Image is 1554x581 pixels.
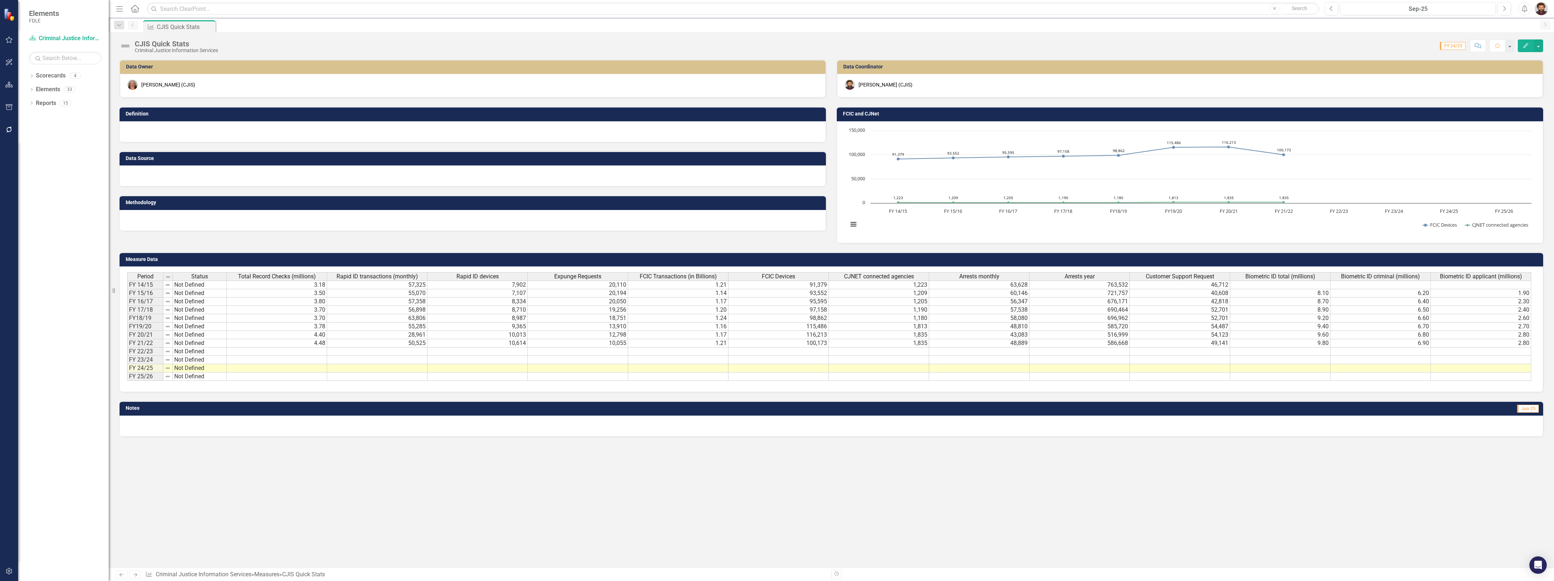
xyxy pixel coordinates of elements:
img: Christopher Kenworthy [1535,2,1548,15]
td: 43,083 [929,331,1029,339]
text: 100,173 [1277,147,1291,152]
td: 2.80 [1431,331,1531,339]
td: Not Defined [173,348,227,356]
td: 20,194 [528,289,628,298]
text: FY 24/25 [1440,208,1458,214]
img: 8DAGhfEEPCf229AAAAAElFTkSuQmCC [165,299,171,304]
text: 98,862 [1113,148,1125,153]
td: FY 24/25 [127,364,163,372]
td: 55,070 [327,289,427,298]
h3: Methodology [126,200,822,205]
td: 54,487 [1130,323,1230,331]
input: Search ClearPoint... [147,3,1319,15]
td: 9.60 [1230,331,1330,339]
h3: Data Owner [126,64,822,70]
img: Not Defined [120,40,131,52]
a: Reports [36,99,56,108]
button: View chart menu, Chart [848,219,859,229]
path: FY 14/15, 91,379. FCIC Devices. [897,157,900,160]
text: FY 17/18 [1054,208,1072,214]
td: 63,628 [929,281,1029,289]
td: FY19/20 [127,323,163,331]
div: Sep-25 [1343,5,1493,13]
text: 100,000 [849,151,865,157]
td: 1,190 [829,306,929,314]
td: 8.10 [1230,289,1330,298]
td: 1,835 [829,339,929,348]
td: 52,701 [1130,306,1230,314]
span: Biometric ID total (millions) [1245,273,1315,280]
path: FY 15/16, 1,209. CJNET connected agencies. [952,201,955,204]
text: FY 20/21 [1220,208,1238,214]
td: 6.70 [1330,323,1431,331]
span: Arrests monthly [959,273,999,280]
h3: Notes [126,405,663,411]
small: FDLE [29,18,59,24]
td: 1.17 [628,298,728,306]
td: 1,205 [829,298,929,306]
path: FY 16/17, 95,595. FCIC Devices. [1007,155,1010,158]
td: 2.80 [1431,339,1531,348]
div: CJIS Quick Stats [282,571,325,578]
text: 1,835 [1224,195,1234,200]
td: 763,532 [1029,281,1130,289]
path: FY 20/21, 116,213. FCIC Devices. [1227,146,1230,148]
td: FY 21/22 [127,339,163,348]
td: FY 20/21 [127,331,163,339]
button: Show CJNET connected agencies [1465,222,1529,228]
td: 54,123 [1130,331,1230,339]
text: 115,486 [1167,140,1181,145]
td: 55,285 [327,323,427,331]
td: 56,898 [327,306,427,314]
span: Rapid ID devices [456,273,499,280]
td: 2.40 [1431,306,1531,314]
td: 8.90 [1230,306,1330,314]
img: 8DAGhfEEPCf229AAAAAElFTkSuQmCC [165,332,171,338]
td: 8,334 [427,298,528,306]
td: FY 16/17 [127,298,163,306]
text: 1,813 [1169,195,1178,200]
a: Elements [36,85,60,94]
td: 20,110 [528,281,628,289]
td: 6.20 [1330,289,1431,298]
text: FY 14/15 [889,208,907,214]
td: 10,013 [427,331,528,339]
td: 91,379 [728,281,829,289]
path: FY 16/17, 1,205. CJNET connected agencies. [1007,201,1010,204]
img: 8DAGhfEEPCf229AAAAAElFTkSuQmCC [165,274,171,280]
a: Scorecards [36,72,66,80]
td: 9.80 [1230,339,1330,348]
td: 4.48 [227,339,327,348]
img: 8DAGhfEEPCf229AAAAAElFTkSuQmCC [165,315,171,321]
button: Sep-25 [1340,2,1496,15]
td: 6.50 [1330,306,1431,314]
td: 10,055 [528,339,628,348]
path: FY 17/18, 1,190. CJNET connected agencies. [1062,201,1065,204]
td: 8,710 [427,306,528,314]
h3: Measure Data [126,257,1540,262]
text: 50,000 [851,175,865,182]
td: 1,813 [829,323,929,331]
text: 1,209 [948,195,958,200]
td: Not Defined [173,356,227,364]
td: 1.21 [628,281,728,289]
img: 8DAGhfEEPCf229AAAAAElFTkSuQmCC [165,307,171,313]
div: Criminal Justice Information Services [135,48,218,53]
img: Christopher Kenworthy [845,80,855,90]
td: FY 17/18 [127,306,163,314]
div: Open Intercom Messenger [1529,556,1547,574]
td: 48,810 [929,323,1029,331]
td: 93,552 [728,289,829,298]
td: 3.80 [227,298,327,306]
div: [PERSON_NAME] (CJIS) [859,81,912,88]
path: FY18/19, 1,180. CJNET connected agencies. [1117,201,1120,204]
td: 50,525 [327,339,427,348]
td: Not Defined [173,339,227,348]
td: 48,889 [929,339,1029,348]
td: 13,910 [528,323,628,331]
td: Not Defined [173,314,227,323]
img: 8DAGhfEEPCf229AAAAAElFTkSuQmCC [165,357,171,363]
h3: Data Coordinator [843,64,1539,70]
td: 9.20 [1230,314,1330,323]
